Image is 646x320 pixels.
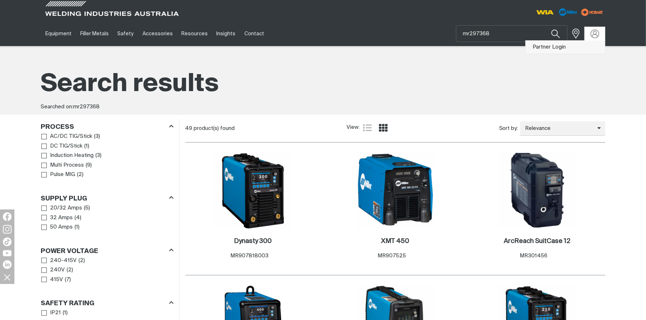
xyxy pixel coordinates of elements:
[378,253,406,258] span: MR907525
[194,126,235,131] span: product(s) found
[3,238,12,246] img: TikTok
[41,170,76,180] a: Pulse MIG
[520,253,548,258] span: MR301456
[67,266,73,274] span: ( 2 )
[240,21,268,46] a: Contact
[543,25,568,42] button: Search products
[41,298,173,308] div: Safety Rating
[41,213,73,223] a: 32 Amps
[73,104,100,109] span: mr297368
[3,212,12,221] img: Facebook
[347,123,360,132] span: View:
[50,152,94,160] span: Induction Heating
[74,214,81,222] span: ( 4 )
[41,247,99,256] h3: Power Voltage
[50,171,75,179] span: Pulse MIG
[520,125,597,133] span: Relevance
[65,276,71,284] span: ( 7 )
[50,309,61,317] span: IP21
[41,122,173,132] div: Process
[41,103,605,111] div: Searched on:
[41,265,65,275] a: 240V
[63,309,68,317] span: ( 1 )
[50,257,77,265] span: 240-415V
[84,142,89,150] span: ( 1 )
[214,152,292,229] img: Dynasty 300
[41,256,77,266] a: 240-415V
[41,299,95,308] h3: Safety Rating
[50,204,82,212] span: 20/32 Amps
[50,223,73,231] span: 50 Amps
[41,123,74,131] h3: Process
[357,152,434,229] img: XMT 450
[3,260,12,269] img: LinkedIn
[456,26,567,42] input: Product name or item number...
[41,141,83,151] a: DC TIG/Stick
[50,214,73,222] span: 32 Amps
[41,308,61,318] a: IP21
[381,238,409,244] h2: XMT 450
[212,21,240,46] a: Insights
[234,237,272,245] a: Dynasty 300
[113,21,138,46] a: Safety
[1,271,13,283] img: hide socials
[50,142,82,150] span: DC TIG/Stick
[76,21,113,46] a: Filler Metals
[363,123,372,132] a: List view
[41,132,92,141] a: AC/DC TIG/Stick
[177,21,212,46] a: Resources
[185,119,605,138] section: Product list controls
[41,195,87,203] h3: Supply Plug
[504,238,570,244] h2: ArcReach SuitCase 12
[50,132,92,141] span: AC/DC TIG/Stick
[50,276,63,284] span: 415V
[74,223,80,231] span: ( 1 )
[381,237,409,245] a: XMT 450
[41,21,464,46] nav: Main
[499,125,518,133] span: Sort by:
[504,237,570,245] a: ArcReach SuitCase 12
[234,238,272,244] h2: Dynasty 300
[185,125,347,132] div: 49
[3,225,12,234] img: Instagram
[526,41,605,54] a: Partner Login
[41,193,173,203] div: Supply Plug
[138,21,177,46] a: Accessories
[230,253,268,258] span: MR907818003
[86,161,92,170] span: ( 9 )
[3,250,12,256] img: YouTube
[50,161,84,170] span: Multi Process
[41,161,84,170] a: Multi Process
[41,132,173,180] ul: Process
[41,256,173,285] ul: Power Voltage
[95,152,101,160] span: ( 3 )
[41,21,76,46] a: Equipment
[499,152,576,229] img: ArcReach SuitCase 12
[41,246,173,256] div: Power Voltage
[41,203,173,232] ul: Supply Plug
[78,257,85,265] span: ( 2 )
[77,171,83,179] span: ( 2 )
[50,266,65,274] span: 240V
[41,203,82,213] a: 20/32 Amps
[84,204,90,212] span: ( 5 )
[41,275,63,285] a: 415V
[41,151,94,161] a: Induction Heating
[579,7,605,18] img: miller
[41,222,73,232] a: 50 Amps
[94,132,100,141] span: ( 3 )
[41,68,605,100] h1: Search results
